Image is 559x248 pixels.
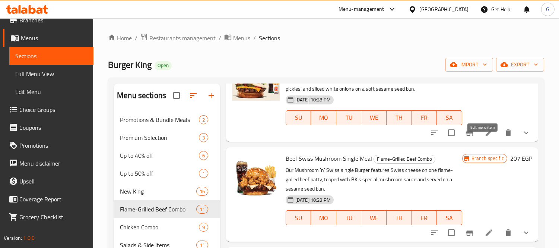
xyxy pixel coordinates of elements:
[199,169,208,178] div: items
[437,110,462,125] button: SA
[15,87,88,96] span: Edit Menu
[286,210,311,225] button: SU
[336,110,362,125] button: TU
[19,213,88,222] span: Grocery Checklist
[114,111,220,129] div: Promotions & Bundle Meals2
[199,115,208,124] div: items
[390,213,409,223] span: TH
[361,210,387,225] button: WE
[3,136,93,154] a: Promotions
[199,152,208,159] span: 6
[286,153,372,164] span: Beef Swiss Mushroom Single Meal
[522,228,531,237] svg: Show Choices
[199,116,208,123] span: 2
[451,60,487,69] span: import
[374,155,435,163] span: Flame-Grilled Beef Combo
[155,62,172,69] span: Open
[415,112,434,123] span: FR
[120,151,199,160] span: Up to 40% off
[419,5,469,13] div: [GEOGRAPHIC_DATA]
[169,88,184,103] span: Select all sections
[253,34,256,43] li: /
[292,197,334,204] span: [DATE] 10:28 PM
[517,124,535,142] button: show more
[21,34,88,43] span: Menus
[199,224,208,231] span: 9
[117,90,166,101] h2: Menu sections
[374,155,435,164] div: Flame-Grilled Beef Combo
[3,208,93,226] a: Grocery Checklist
[199,170,208,177] span: 1
[196,205,208,214] div: items
[19,159,88,168] span: Menu disclaimer
[120,223,199,232] span: Chicken Combo
[114,200,220,218] div: Flame-Grilled Beef Combo11
[114,218,220,236] div: Chicken Combo9
[3,154,93,172] a: Menu disclaimer
[286,66,462,94] p: Our Whopper JR. Sandwich features one savory flame-grilled beef patty topped with juicy tomatoes,...
[219,34,221,43] li: /
[155,61,172,70] div: Open
[502,60,538,69] span: export
[461,224,479,242] button: Branch-specific-item
[19,105,88,114] span: Choice Groups
[311,210,336,225] button: MO
[522,128,531,137] svg: Show Choices
[292,96,334,103] span: [DATE] 10:28 PM
[23,233,35,243] span: 1.0.0
[108,33,544,43] nav: breadcrumb
[120,169,199,178] span: Up to 50% off
[445,58,493,72] button: import
[9,83,93,101] a: Edit Menu
[199,133,208,142] div: items
[9,65,93,83] a: Full Menu View
[120,205,196,214] div: Flame-Grilled Beef Combo
[314,112,333,123] span: MO
[496,58,544,72] button: export
[3,172,93,190] a: Upsell
[232,153,280,201] img: Beef Swiss Mushroom Single Meal
[412,210,437,225] button: FR
[108,34,132,43] a: Home
[224,33,250,43] a: Menus
[286,110,311,125] button: SU
[120,187,196,196] div: New King
[339,5,384,14] div: Menu-management
[339,213,359,223] span: TU
[196,187,208,196] div: items
[19,141,88,150] span: Promotions
[3,11,93,29] a: Branches
[140,33,216,43] a: Restaurants management
[440,112,459,123] span: SA
[114,164,220,182] div: Up to 50% off1
[437,210,462,225] button: SA
[199,151,208,160] div: items
[499,224,517,242] button: delete
[108,56,152,73] span: Burger King
[289,112,308,123] span: SU
[15,69,88,78] span: Full Menu View
[3,190,93,208] a: Coverage Report
[197,188,208,195] span: 16
[15,51,88,60] span: Sections
[120,133,199,142] span: Premium Selection
[199,134,208,141] span: 3
[499,124,517,142] button: delete
[114,182,220,200] div: New King16
[3,29,93,47] a: Menus
[149,34,216,43] span: Restaurants management
[114,147,220,164] div: Up to 40% off6
[412,110,437,125] button: FR
[286,166,462,194] p: Our Mushroom 'n' Swiss single Burger features Swiss cheese on one flame-grilled beef patty, toppe...
[444,125,459,141] span: Select to update
[114,129,220,147] div: Premium Selection3
[19,16,88,25] span: Branches
[199,223,208,232] div: items
[361,110,387,125] button: WE
[19,195,88,204] span: Coverage Report
[197,206,208,213] span: 11
[517,224,535,242] button: show more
